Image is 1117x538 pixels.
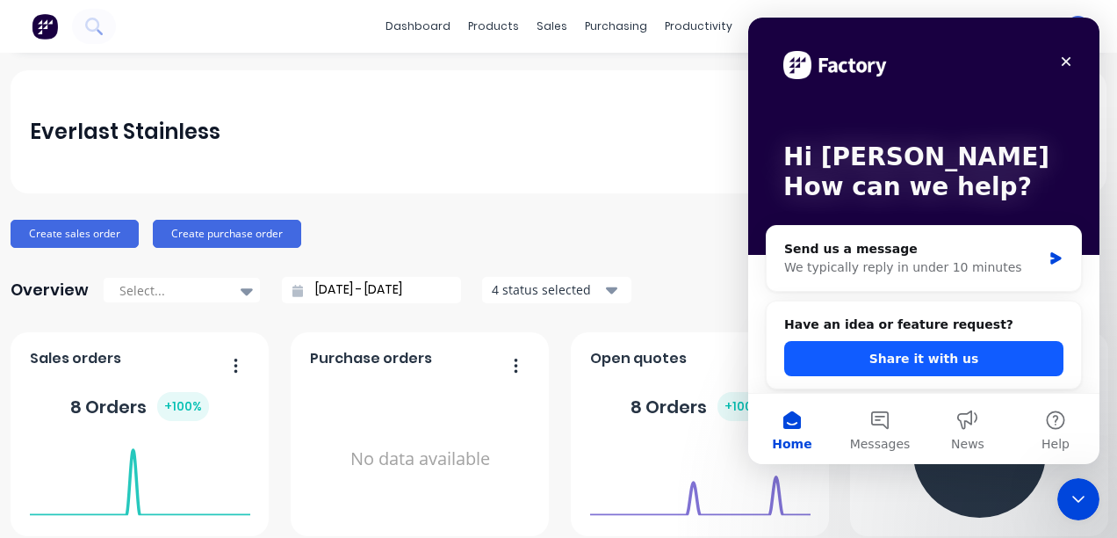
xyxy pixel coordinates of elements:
button: Create sales order [11,220,139,248]
div: productivity [656,13,741,40]
div: + 100 % [717,392,769,421]
button: Create purchase order [153,220,301,248]
span: Sales orders [30,348,121,369]
div: + 100 % [157,392,209,421]
div: 8 Orders [631,392,769,421]
span: Open quotes [590,348,687,369]
div: 8 Orders [70,392,209,421]
div: Overview [11,273,89,308]
span: Purchase orders [310,348,432,369]
iframe: Intercom live chat [748,18,1099,464]
div: Everlast Stainless [30,114,220,149]
div: purchasing [576,13,656,40]
img: Factory [32,13,58,40]
div: products [459,13,528,40]
button: 4 status selected [482,277,631,303]
a: dashboard [377,13,459,40]
div: 4 status selected [492,280,602,299]
div: sales [528,13,576,40]
iframe: Intercom live chat [1057,478,1099,520]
